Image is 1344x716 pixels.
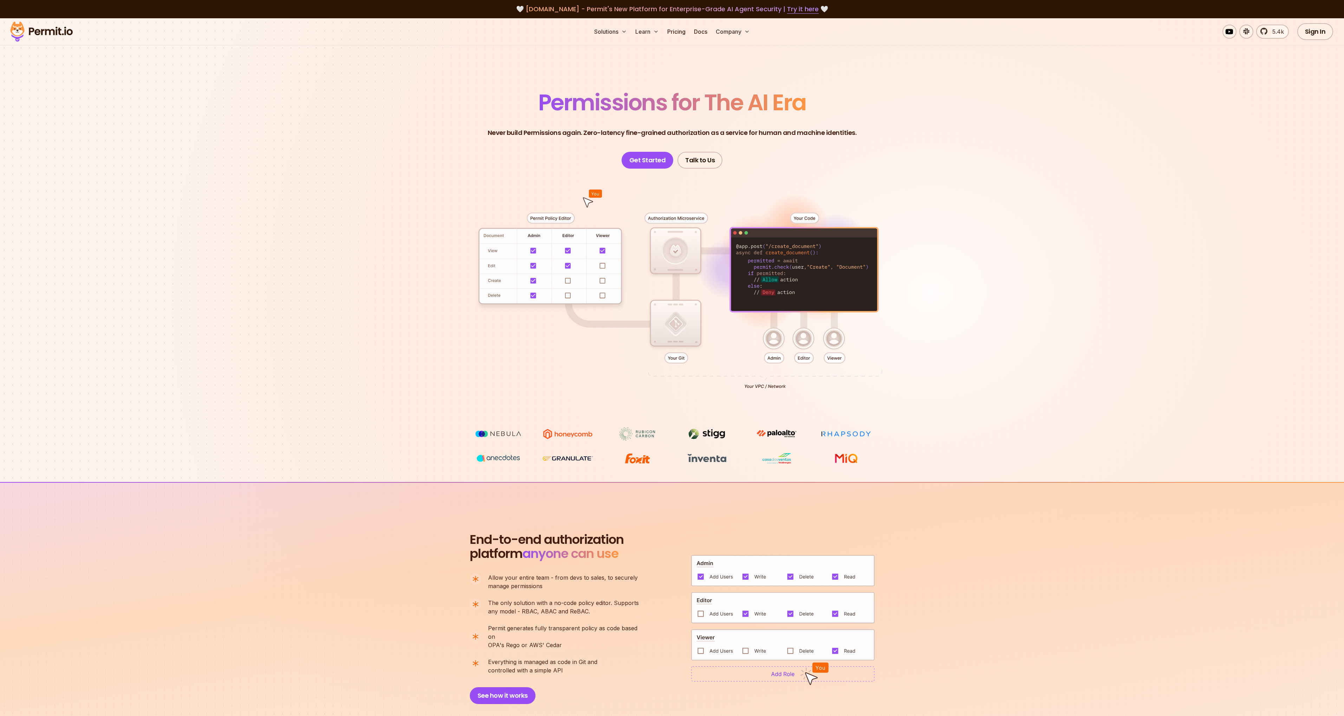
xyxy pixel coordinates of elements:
button: Learn [632,25,662,39]
img: paloalto [750,427,803,440]
p: Never build Permissions again. Zero-latency fine-grained authorization as a service for human and... [488,128,857,138]
button: Solutions [591,25,630,39]
h2: platform [470,533,624,561]
p: OPA's Rego or AWS' Cedar [488,624,645,649]
a: Talk to Us [677,152,722,169]
img: Granulate [541,452,594,465]
a: Try it here [787,5,819,14]
a: Get Started [622,152,674,169]
img: Rhapsody Health [820,427,872,441]
a: Pricing [664,25,688,39]
span: Permissions for The AI Era [538,87,806,118]
a: 5.4k [1256,25,1289,39]
img: Rubicon [611,427,664,441]
span: [DOMAIN_NAME] - Permit's New Platform for Enterprise-Grade AI Agent Security | [526,5,819,13]
span: 5.4k [1268,27,1284,36]
p: manage permissions [488,573,638,590]
span: Everything is managed as code in Git and [488,658,597,666]
img: Casa dos Ventos [750,452,803,465]
span: anyone can use [522,545,618,562]
img: Foxit [611,452,664,465]
p: any model - RBAC, ABAC and ReBAC. [488,599,639,616]
button: Company [713,25,753,39]
div: 🤍 🤍 [17,4,1327,14]
span: Allow your entire team - from devs to sales, to securely [488,573,638,582]
span: End-to-end authorization [470,533,624,547]
a: Sign In [1297,23,1333,40]
img: Honeycomb [541,427,594,441]
img: MIQ [822,453,870,464]
p: controlled with a simple API [488,658,597,675]
img: vega [472,452,525,465]
a: Docs [691,25,710,39]
img: Nebula [472,427,525,441]
img: Stigg [681,427,733,441]
img: Permit logo [7,20,76,44]
img: inventa [681,452,733,464]
button: See how it works [470,687,535,704]
span: Permit generates fully transparent policy as code based on [488,624,645,641]
span: The only solution with a no-code policy editor. Supports [488,599,639,607]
